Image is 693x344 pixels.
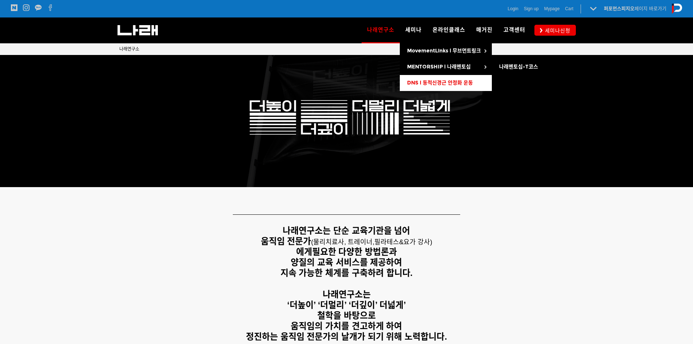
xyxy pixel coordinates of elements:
strong: 나래연구소는 단순 교육기관을 넘어 [283,226,410,236]
strong: 움직임 전문가 [261,236,311,246]
a: 나래연구소 [119,46,139,53]
span: 고객센터 [503,27,525,33]
strong: 퍼포먼스피지오 [604,6,634,11]
a: MENTORSHIP l 나래멘토십 [400,59,492,75]
strong: 필요한 다양한 방법론과 [312,247,397,257]
span: ( [311,238,374,246]
a: 퍼포먼스피지오페이지 바로가기 [604,6,666,11]
a: Mypage [544,5,560,12]
span: 물리치료사, 트레이너, [313,238,374,246]
span: 온라인클래스 [433,27,465,33]
span: 세미나 [405,27,422,33]
span: 매거진 [476,27,493,33]
span: 나래연구소 [119,47,139,52]
a: 나래멘토십-T코스 [492,59,550,75]
a: 세미나 [400,17,427,43]
a: 매거진 [471,17,498,43]
span: 나래연구소 [367,24,394,36]
strong: 움직임의 가치를 견고하게 하여 [291,321,402,331]
strong: 지속 가능한 체계를 구축하려 합니다. [280,268,413,278]
a: MovementLinks l 무브먼트링크 [400,43,492,59]
a: 세미나신청 [534,25,576,35]
span: MENTORSHIP l 나래멘토십 [407,64,471,70]
a: 고객센터 [498,17,531,43]
span: 필라테스&요가 강사) [374,238,432,246]
a: Sign up [524,5,539,12]
strong: 나래연구소는 [323,289,371,299]
span: 세미나신청 [543,27,570,34]
a: 나래연구소 [362,17,400,43]
strong: 에게 [296,247,312,257]
span: MovementLinks l 무브먼트링크 [407,48,481,54]
a: 온라인클래스 [427,17,471,43]
strong: 철학을 바탕으로 [317,311,376,320]
span: DNS l 동적신경근 안정화 운동 [407,80,473,86]
strong: ‘더높이’ ‘더멀리’ ‘더깊이’ 더넓게’ [287,300,406,310]
a: Cart [565,5,573,12]
strong: 양질의 교육 서비스를 제공하여 [291,257,402,267]
a: DNS l 동적신경근 안정화 운동 [400,75,492,91]
strong: 정진하는 움직임 전문가의 날개가 되기 위해 노력합니다. [246,332,447,341]
span: 나래멘토십-T코스 [499,64,538,70]
a: Login [508,5,518,12]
